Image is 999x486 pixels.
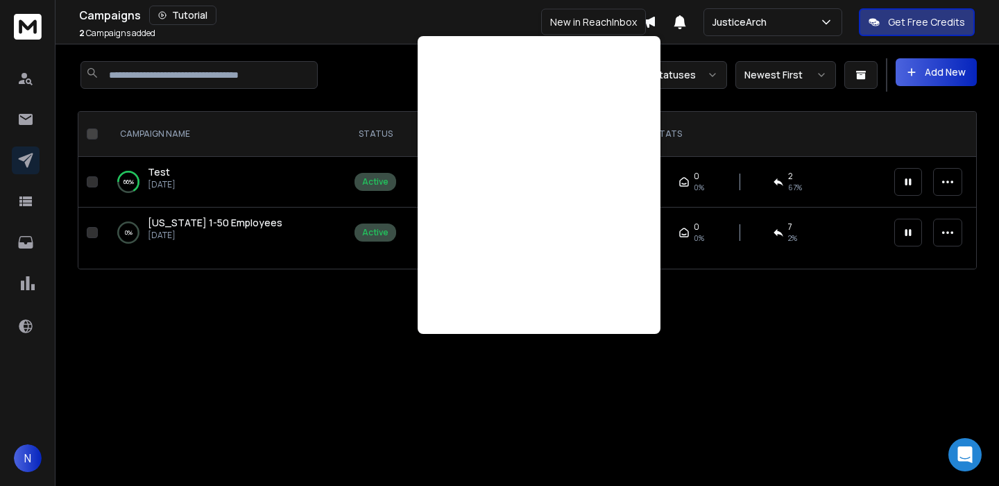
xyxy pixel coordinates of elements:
p: JusticeArch [712,15,772,29]
td: 66%Test[DATE] [103,157,346,208]
div: Open Intercom Messenger [948,438,982,471]
p: Get Free Credits [888,15,965,29]
th: CAMPAIGN STATS [404,112,886,157]
button: Tutorial [149,6,216,25]
span: [US_STATE] 1-50 Employees [148,216,282,229]
a: [US_STATE] 1-50 Employees [148,216,282,230]
th: CAMPAIGN NAME [103,112,346,157]
button: N [14,444,42,472]
p: [DATE] [148,179,176,190]
div: New in ReachInbox [541,9,646,35]
a: Test [148,165,170,179]
span: 0% [694,182,704,193]
span: 7 [788,221,792,233]
div: Active [362,227,388,238]
span: Test [148,165,170,178]
span: 0% [694,233,704,244]
span: 2 % [788,233,797,244]
button: Get Free Credits [859,8,975,36]
span: 2 [788,171,793,182]
div: Active [362,176,388,187]
button: Newest First [735,61,836,89]
span: 0 [694,171,699,182]
th: STATUS [346,112,404,157]
p: 66 % [123,175,134,189]
p: 0 % [125,226,133,240]
span: 2 [79,27,85,39]
button: Add New [896,58,977,86]
p: [DATE] [148,230,282,241]
td: 0%[US_STATE] 1-50 Employees[DATE] [103,208,346,258]
div: Campaigns [79,6,642,25]
span: 67 % [788,182,802,193]
p: All Statuses [640,68,696,82]
p: Campaigns added [79,28,155,39]
span: 0 [694,221,699,233]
